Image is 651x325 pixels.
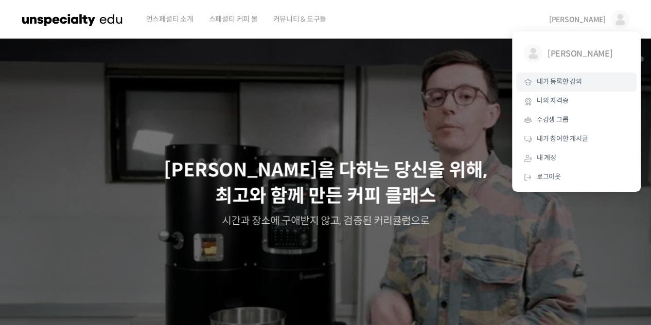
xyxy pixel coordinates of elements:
a: [PERSON_NAME] [516,37,637,73]
a: 수강생 그룹 [516,111,637,130]
a: 설정 [133,240,198,265]
a: 대화 [68,240,133,265]
span: 수강생 그룹 [537,115,569,124]
a: 나의 자격증 [516,92,637,111]
span: [PERSON_NAME] [549,15,606,24]
span: 설정 [159,255,171,263]
span: 내가 참여한 게시글 [537,134,588,143]
a: 홈 [3,240,68,265]
a: 내가 등록한 강의 [516,73,637,92]
span: 내가 등록한 강의 [537,77,582,86]
span: 로그아웃 [537,172,561,181]
span: 나의 자격증 [537,96,569,105]
a: 내가 참여한 게시글 [516,130,637,149]
span: 대화 [94,256,107,264]
a: 내 계정 [516,149,637,168]
span: 홈 [32,255,39,263]
p: [PERSON_NAME]을 다하는 당신을 위해, 최고와 함께 만든 커피 클래스 [10,157,641,209]
span: 내 계정 [537,153,556,162]
span: [PERSON_NAME] [548,44,624,64]
a: 로그아웃 [516,168,637,187]
p: 시간과 장소에 구애받지 않고, 검증된 커리큘럼으로 [10,214,641,228]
